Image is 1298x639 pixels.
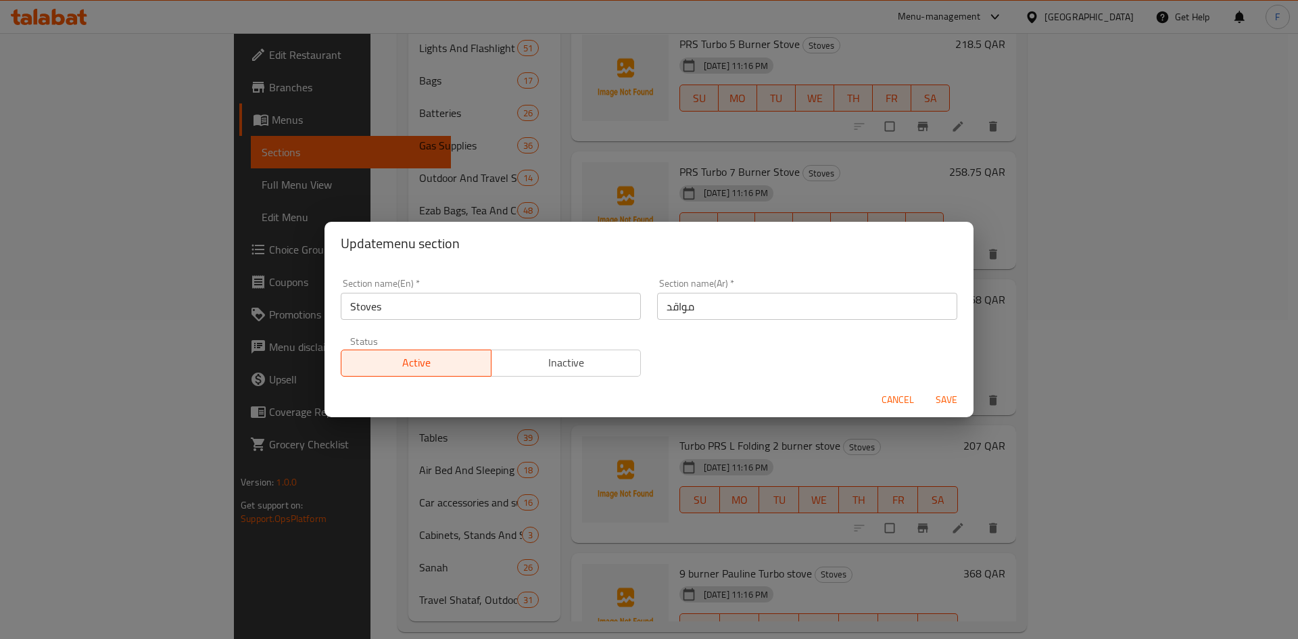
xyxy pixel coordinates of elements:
[341,350,491,377] button: Active
[882,392,914,408] span: Cancel
[925,387,968,412] button: Save
[341,293,641,320] input: Please enter section name(en)
[491,350,642,377] button: Inactive
[930,392,963,408] span: Save
[347,353,486,373] span: Active
[657,293,957,320] input: Please enter section name(ar)
[341,233,957,254] h2: Update menu section
[876,387,919,412] button: Cancel
[497,353,636,373] span: Inactive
